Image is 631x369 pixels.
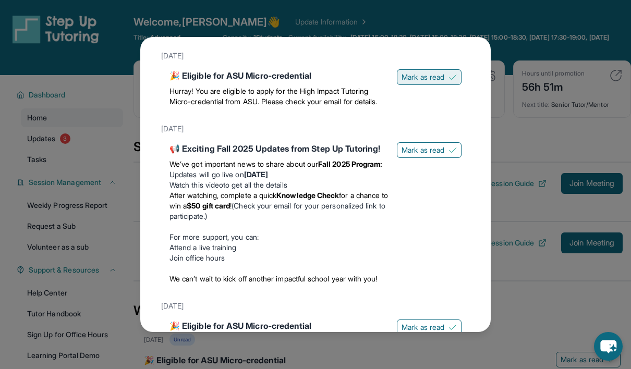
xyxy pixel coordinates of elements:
li: Updates will go live on [169,169,389,180]
a: Attend a live training [169,243,237,252]
div: [DATE] [161,46,470,65]
img: Mark as read [448,146,457,154]
strong: $50 gift card [187,201,230,210]
span: Mark as read [402,322,444,333]
span: We can’t wait to kick off another impactful school year with you! [169,274,378,283]
div: [DATE] [161,119,470,138]
span: Mark as read [402,145,444,155]
img: Mark as read [448,73,457,81]
strong: Knowledge Check [276,191,339,200]
button: chat-button [594,332,623,361]
li: to get all the details [169,180,389,190]
li: (Check your email for your personalized link to participate.) [169,190,389,222]
strong: [DATE] [244,170,268,179]
strong: Fall 2025 Program: [318,159,382,168]
div: 🎉 Eligible for ASU Micro-credential [169,319,389,332]
img: Mark as read [448,323,457,331]
button: Mark as read [397,69,462,85]
span: After watching, complete a quick [169,191,276,200]
div: [DATE] [161,297,470,315]
a: Join office hours [169,253,225,262]
a: Watch this video [169,180,223,189]
button: Mark as read [397,142,462,158]
p: For more support, you can: [169,232,389,242]
div: 📢 Exciting Fall 2025 Updates from Step Up Tutoring! [169,142,389,155]
button: Mark as read [397,319,462,335]
span: Mark as read [402,72,444,82]
span: Hurray! You are eligible to apply for the High Impact Tutoring Micro-credential from ASU. Please ... [169,87,377,106]
div: 🎉 Eligible for ASU Micro-credential [169,69,389,82]
span: ! [230,201,232,210]
span: We’ve got important news to share about our [169,159,318,168]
